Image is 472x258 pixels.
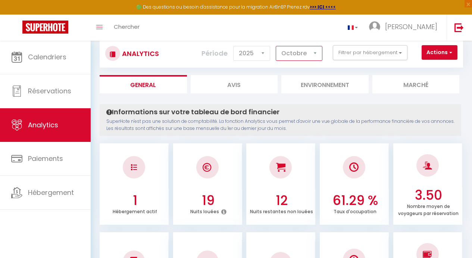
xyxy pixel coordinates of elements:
h3: Analytics [120,45,159,62]
a: >>> ICI <<<< [310,4,336,10]
img: ... [369,21,380,32]
p: Nuits restantes non louées [250,207,313,215]
li: Environnement [281,75,369,93]
h3: 61.29 % [323,193,387,208]
h3: 12 [250,193,314,208]
span: Calendriers [28,52,66,62]
p: SuperHote n'est pas une solution de comptabilité. La fonction Analytics vous permet d'avoir une v... [106,118,454,132]
span: Chercher [114,23,140,31]
span: Analytics [28,120,58,130]
span: Paiements [28,154,63,163]
img: logout [454,23,464,32]
h3: 3.50 [397,187,460,203]
h4: Informations sur votre tableau de bord financier [106,108,454,116]
li: Avis [191,75,278,93]
h3: 1 [103,193,167,208]
button: Filtrer par hébergement [333,45,407,60]
li: Marché [372,75,460,93]
p: Nombre moyen de voyageurs par réservation [398,202,459,217]
h3: 19 [176,193,240,208]
img: Super Booking [22,21,68,34]
img: NO IMAGE [131,164,137,170]
span: Hébergement [28,188,74,197]
label: Période [201,45,228,62]
p: Taux d'occupation [334,207,376,215]
p: Hébergement actif [113,207,157,215]
span: [PERSON_NAME] [385,22,437,31]
p: Nuits louées [190,207,219,215]
li: General [100,75,187,93]
a: Chercher [108,15,145,41]
a: ... [PERSON_NAME] [363,15,447,41]
button: Actions [422,45,457,60]
span: Réservations [28,86,71,96]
